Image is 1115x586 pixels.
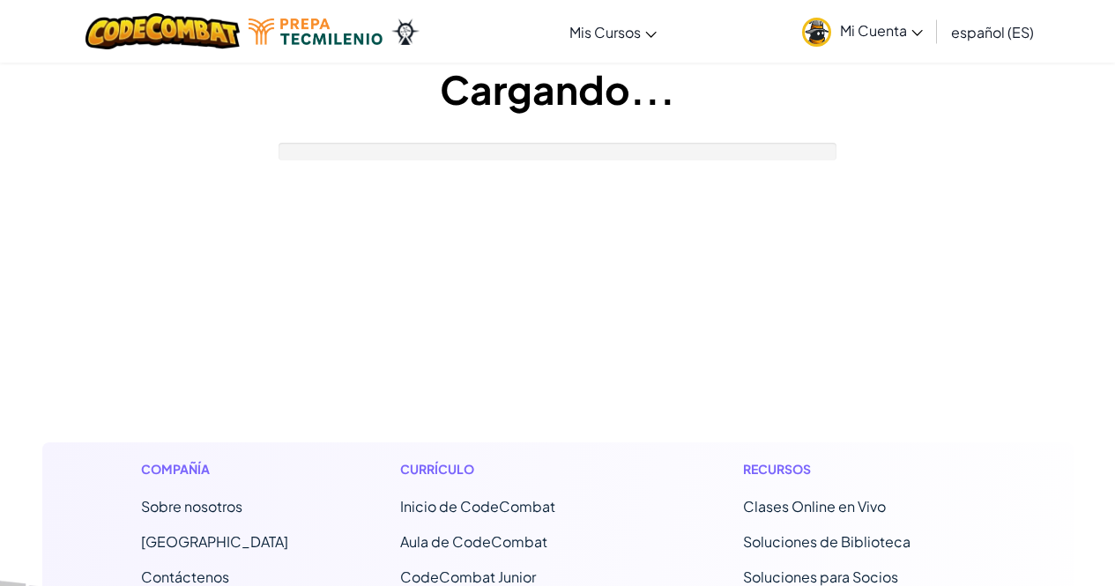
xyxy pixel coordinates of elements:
[141,497,242,516] a: Sobre nosotros
[743,460,975,478] h1: Recursos
[951,23,1034,41] span: español (ES)
[400,497,555,516] span: Inicio de CodeCombat
[85,13,240,49] img: CodeCombat logo
[743,567,898,586] a: Soluciones para Socios
[249,19,383,45] img: Tecmilenio logo
[400,567,536,586] a: CodeCombat Junior
[743,532,911,551] a: Soluciones de Biblioteca
[391,19,420,45] img: Ozaria
[561,8,665,56] a: Mis Cursos
[400,532,547,551] a: Aula de CodeCombat
[840,21,923,40] span: Mi Cuenta
[141,567,229,586] span: Contáctenos
[942,8,1043,56] a: español (ES)
[141,460,288,478] h1: Compañía
[793,4,932,59] a: Mi Cuenta
[141,532,288,551] a: [GEOGRAPHIC_DATA]
[743,497,886,516] a: Clases Online en Vivo
[400,460,632,478] h1: Currículo
[569,23,641,41] span: Mis Cursos
[802,18,831,47] img: avatar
